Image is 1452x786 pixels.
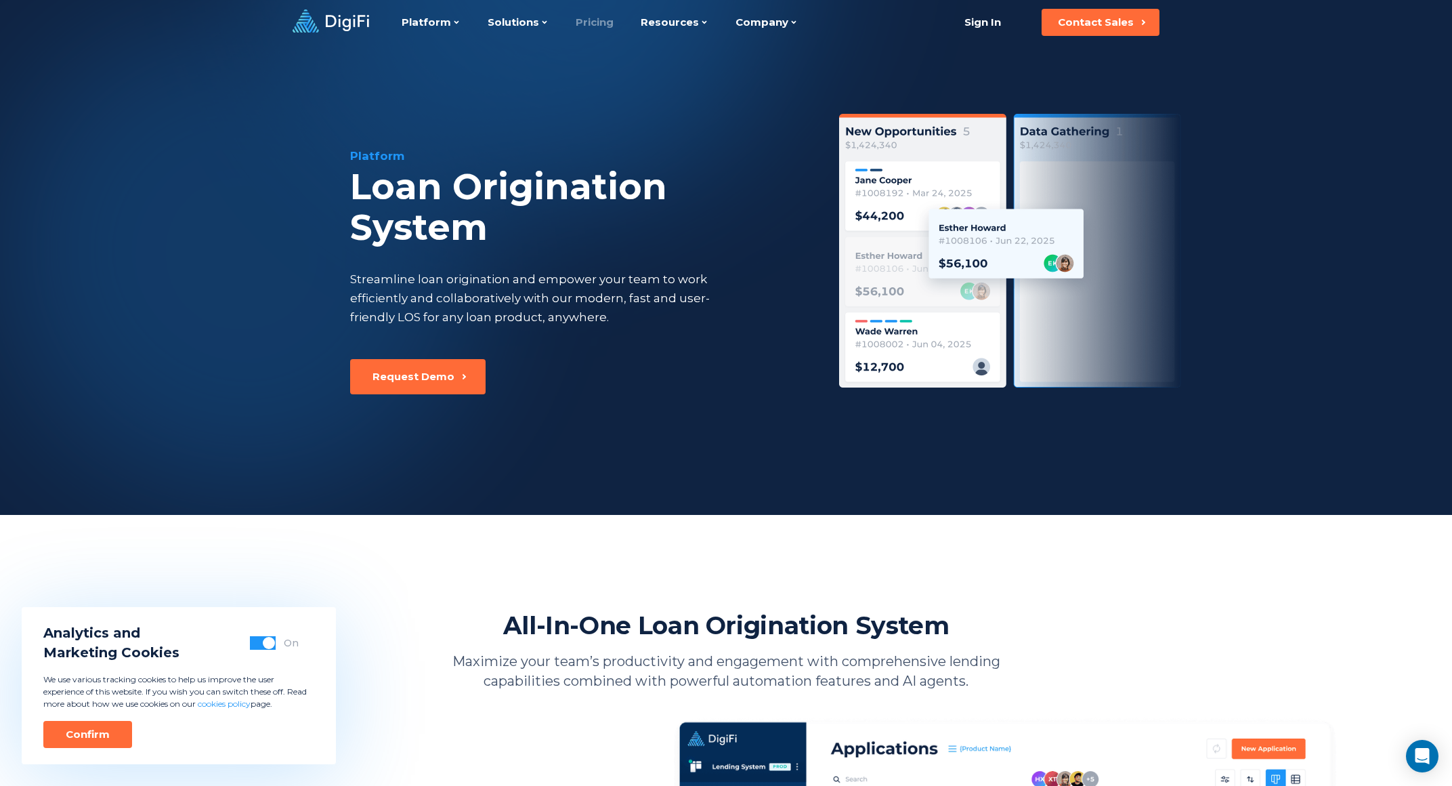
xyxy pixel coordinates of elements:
[66,728,110,741] div: Confirm
[350,359,486,394] button: Request Demo
[372,370,454,384] div: Request Demo
[43,674,314,710] p: We use various tracking cookies to help us improve the user experience of this website. If you wi...
[350,148,805,164] div: Platform
[198,699,251,709] a: cookies policy
[284,636,299,650] div: On
[947,9,1017,36] a: Sign In
[43,623,179,643] span: Analytics and
[43,643,179,663] span: Marketing Cookies
[350,270,735,327] div: Streamline loan origination and empower your team to work efficiently and collaboratively with ou...
[1042,9,1159,36] button: Contact Sales
[43,721,132,748] button: Confirm
[431,652,1021,691] p: Maximize your team’s productivity and engagement with comprehensive lending capabilities combined...
[503,610,949,641] h2: All-In-One Loan Origination System
[1058,16,1134,29] div: Contact Sales
[350,167,805,248] div: Loan Origination System
[1406,740,1438,772] div: Open Intercom Messenger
